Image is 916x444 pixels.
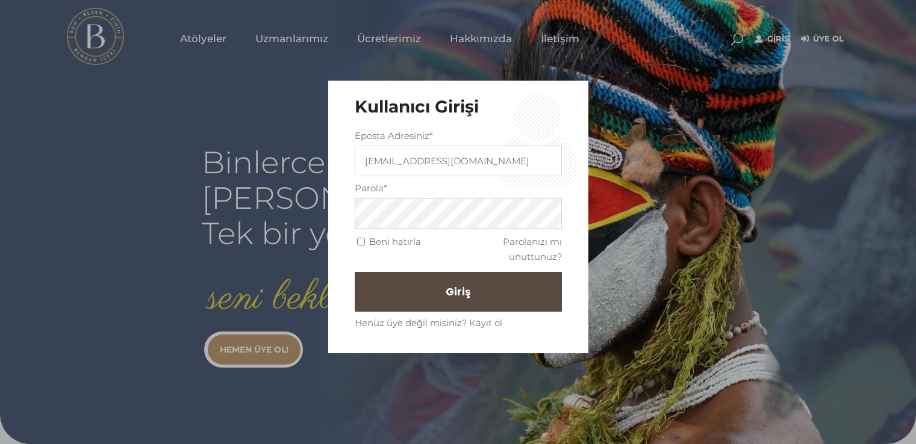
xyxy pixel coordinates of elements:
[355,128,433,143] label: Eposta Adresiniz*
[355,317,467,328] span: Henüz üye değil misiniz?
[469,317,502,328] a: Kayıt ol
[503,236,562,262] a: Parolanızı mı unuttunuz?
[446,282,470,302] span: Giriş
[369,234,421,249] label: Beni hatırla
[355,180,387,196] label: Parola*
[355,97,562,117] h3: Kullanıcı Girişi
[355,146,562,176] input: Üç veya daha fazla karakter
[355,272,562,312] button: Giriş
